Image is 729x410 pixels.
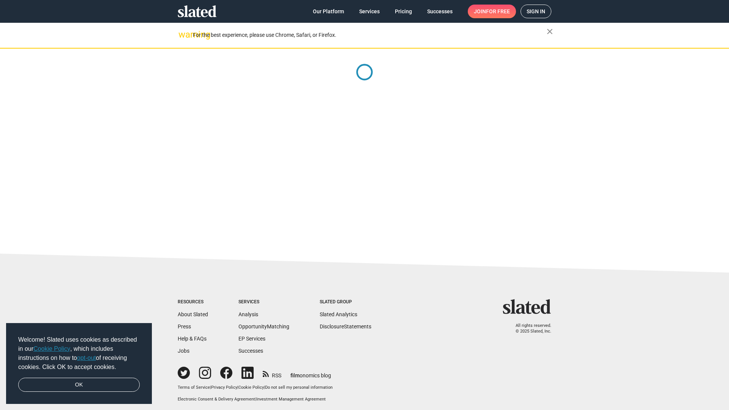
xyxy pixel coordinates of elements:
[178,336,207,342] a: Help & FAQs
[313,5,344,18] span: Our Platform
[264,385,265,390] span: |
[18,378,140,392] a: dismiss cookie message
[256,397,326,402] a: Investment Management Agreement
[263,367,281,379] a: RSS
[178,323,191,330] a: Press
[320,299,371,305] div: Slated Group
[508,323,551,334] p: All rights reserved. © 2025 Slated, Inc.
[427,5,453,18] span: Successes
[238,299,289,305] div: Services
[178,311,208,317] a: About Slated
[237,385,238,390] span: |
[178,397,255,402] a: Electronic Consent & Delivery Agreement
[178,348,189,354] a: Jobs
[353,5,386,18] a: Services
[18,335,140,372] span: Welcome! Slated uses cookies as described in our , which includes instructions on how to of recei...
[178,30,188,39] mat-icon: warning
[255,397,256,402] span: |
[545,27,554,36] mat-icon: close
[77,355,96,361] a: opt-out
[238,311,258,317] a: Analysis
[6,323,152,404] div: cookieconsent
[307,5,350,18] a: Our Platform
[359,5,380,18] span: Services
[265,385,333,391] button: Do not sell my personal information
[238,336,265,342] a: EP Services
[211,385,237,390] a: Privacy Policy
[395,5,412,18] span: Pricing
[238,385,264,390] a: Cookie Policy
[521,5,551,18] a: Sign in
[320,311,357,317] a: Slated Analytics
[389,5,418,18] a: Pricing
[527,5,545,18] span: Sign in
[290,372,300,378] span: film
[290,366,331,379] a: filmonomics blog
[238,348,263,354] a: Successes
[178,385,210,390] a: Terms of Service
[474,5,510,18] span: Join
[320,323,371,330] a: DisclosureStatements
[468,5,516,18] a: Joinfor free
[193,30,547,40] div: For the best experience, please use Chrome, Safari, or Firefox.
[210,385,211,390] span: |
[178,299,208,305] div: Resources
[421,5,459,18] a: Successes
[238,323,289,330] a: OpportunityMatching
[33,345,70,352] a: Cookie Policy
[486,5,510,18] span: for free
